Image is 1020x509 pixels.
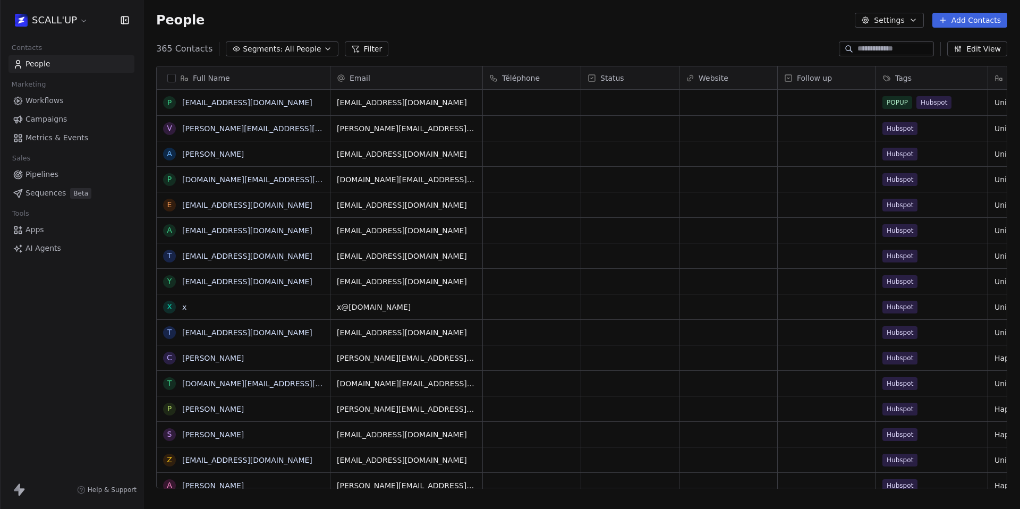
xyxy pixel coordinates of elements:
[337,429,476,440] span: [EMAIL_ADDRESS][DOMAIN_NAME]
[25,95,64,106] span: Workflows
[182,277,312,286] a: [EMAIL_ADDRESS][DOMAIN_NAME]
[679,66,777,89] div: Website
[182,226,312,235] a: [EMAIL_ADDRESS][DOMAIN_NAME]
[156,12,205,28] span: People
[337,200,476,210] span: [EMAIL_ADDRESS][DOMAIN_NAME]
[8,92,134,109] a: Workflows
[15,14,28,27] img: logo%20scall%20up%202%20(3).png
[182,175,375,184] a: [DOMAIN_NAME][EMAIL_ADDRESS][DOMAIN_NAME]
[25,114,67,125] span: Campaigns
[8,221,134,239] a: Apps
[882,352,917,364] span: Hubspot
[882,326,917,339] span: Hubspot
[182,379,375,388] a: [DOMAIN_NAME][EMAIL_ADDRESS][DOMAIN_NAME]
[8,111,134,128] a: Campaigns
[882,428,917,441] span: Hubspot
[167,454,172,465] div: z
[337,378,476,389] span: [DOMAIN_NAME][EMAIL_ADDRESS][DOMAIN_NAME]
[797,73,832,83] span: Follow up
[167,97,172,108] div: p
[7,150,35,166] span: Sales
[330,66,482,89] div: Email
[345,41,389,56] button: Filter
[350,73,370,83] span: Email
[182,201,312,209] a: [EMAIL_ADDRESS][DOMAIN_NAME]
[882,403,917,415] span: Hubspot
[699,73,728,83] span: Website
[13,11,90,29] button: SCALL'UP
[502,73,540,83] span: Téléphone
[581,66,679,89] div: Status
[337,97,476,108] span: [EMAIL_ADDRESS][DOMAIN_NAME]
[167,225,172,236] div: a
[337,123,476,134] span: [PERSON_NAME][EMAIL_ADDRESS][PERSON_NAME][DOMAIN_NAME]
[337,302,476,312] span: x@[DOMAIN_NAME]
[167,276,172,287] div: y
[182,405,244,413] a: [PERSON_NAME]
[7,206,33,222] span: Tools
[25,169,58,180] span: Pipelines
[932,13,1007,28] button: Add Contacts
[337,404,476,414] span: [PERSON_NAME][EMAIL_ADDRESS][PERSON_NAME][DOMAIN_NAME]
[337,251,476,261] span: [EMAIL_ADDRESS][DOMAIN_NAME]
[337,480,476,491] span: [PERSON_NAME][EMAIL_ADDRESS][PERSON_NAME][DOMAIN_NAME]
[882,96,912,109] span: POPUP
[32,13,77,27] span: SCALL'UP
[882,301,917,313] span: Hubspot
[25,224,44,235] span: Apps
[483,66,581,89] div: Téléphone
[182,98,312,107] a: [EMAIL_ADDRESS][DOMAIN_NAME]
[25,243,61,254] span: AI Agents
[167,480,172,491] div: A
[337,149,476,159] span: [EMAIL_ADDRESS][DOMAIN_NAME]
[167,327,172,338] div: t
[8,55,134,73] a: People
[337,455,476,465] span: [EMAIL_ADDRESS][DOMAIN_NAME]
[882,377,917,390] span: Hubspot
[182,456,312,464] a: [EMAIL_ADDRESS][DOMAIN_NAME]
[25,58,50,70] span: People
[882,224,917,237] span: Hubspot
[882,122,917,135] span: Hubspot
[8,129,134,147] a: Metrics & Events
[182,150,244,158] a: [PERSON_NAME]
[182,328,312,337] a: [EMAIL_ADDRESS][DOMAIN_NAME]
[167,429,172,440] div: S
[167,352,172,363] div: C
[337,327,476,338] span: [EMAIL_ADDRESS][DOMAIN_NAME]
[167,403,172,414] div: P
[77,486,137,494] a: Help & Support
[8,166,134,183] a: Pipelines
[25,188,66,199] span: Sequences
[167,301,172,312] div: x
[916,96,951,109] span: Hubspot
[882,148,917,160] span: Hubspot
[157,66,330,89] div: Full Name
[25,132,88,143] span: Metrics & Events
[157,90,330,489] div: grid
[167,174,172,185] div: p
[778,66,875,89] div: Follow up
[70,188,91,199] span: Beta
[876,66,988,89] div: Tags
[337,225,476,236] span: [EMAIL_ADDRESS][DOMAIN_NAME]
[882,454,917,466] span: Hubspot
[182,303,186,311] a: x
[167,123,172,134] div: v
[88,486,137,494] span: Help & Support
[182,481,244,490] a: [PERSON_NAME]
[193,73,230,83] span: Full Name
[855,13,923,28] button: Settings
[156,43,212,55] span: 365 Contacts
[167,199,172,210] div: e
[7,40,47,56] span: Contacts
[882,250,917,262] span: Hubspot
[182,354,244,362] a: [PERSON_NAME]
[167,148,172,159] div: A
[337,276,476,287] span: [EMAIL_ADDRESS][DOMAIN_NAME]
[182,124,436,133] a: [PERSON_NAME][EMAIL_ADDRESS][PERSON_NAME][DOMAIN_NAME]
[167,378,172,389] div: t
[882,199,917,211] span: Hubspot
[895,73,912,83] span: Tags
[8,240,134,257] a: AI Agents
